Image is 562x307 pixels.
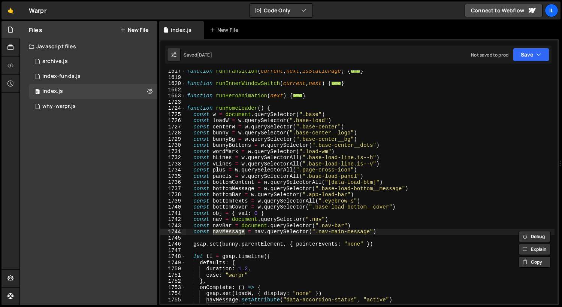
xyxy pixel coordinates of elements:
[160,285,186,291] div: 1753
[42,73,81,80] div: index-funds.js
[545,4,558,17] a: Il
[160,210,186,217] div: 1741
[160,266,186,272] div: 1750
[160,142,186,149] div: 1730
[160,291,186,297] div: 1754
[42,103,76,110] div: why-warpr.js
[160,272,186,279] div: 1751
[160,105,186,112] div: 1724
[160,253,186,260] div: 1748
[210,26,241,34] div: New File
[160,155,186,161] div: 1732
[351,69,360,73] span: ...
[160,75,186,81] div: 1619
[160,124,186,130] div: 1727
[160,186,186,192] div: 1737
[160,68,186,75] div: 1517
[160,149,186,155] div: 1731
[160,99,186,106] div: 1723
[171,26,191,34] div: index.js
[42,58,68,65] div: archive.js
[20,39,157,54] div: Javascript files
[120,27,148,33] button: New File
[160,87,186,93] div: 1662
[42,88,63,95] div: index.js
[160,297,186,303] div: 1755
[1,1,20,19] a: 🤙
[29,6,46,15] div: Warpr
[160,80,186,87] div: 1620
[160,223,186,229] div: 1743
[29,54,157,69] div: 14312/43467.js
[160,192,186,198] div: 1738
[29,69,157,84] div: 14312/41611.js
[160,112,186,118] div: 1725
[160,167,186,173] div: 1734
[519,256,551,268] button: Copy
[160,136,186,143] div: 1729
[184,52,212,58] div: Saved
[160,241,186,247] div: 1746
[197,52,212,58] div: [DATE]
[160,179,186,186] div: 1736
[35,89,40,95] span: 0
[160,235,186,241] div: 1745
[29,99,157,114] div: 14312/37534.js
[293,94,303,98] span: ...
[29,26,42,34] h2: Files
[160,278,186,285] div: 1752
[465,4,543,17] a: Connect to Webflow
[160,216,186,223] div: 1742
[160,204,186,210] div: 1740
[332,81,341,85] span: ...
[160,260,186,266] div: 1749
[160,93,186,99] div: 1663
[471,52,508,58] div: Not saved to prod
[519,244,551,255] button: Explain
[29,84,157,99] div: 14312/36730.js
[160,130,186,136] div: 1728
[513,48,549,61] button: Save
[160,229,186,235] div: 1744
[519,231,551,242] button: Debug
[160,161,186,167] div: 1733
[160,173,186,180] div: 1735
[160,247,186,254] div: 1747
[160,118,186,124] div: 1726
[250,4,312,17] button: Code Only
[160,198,186,204] div: 1739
